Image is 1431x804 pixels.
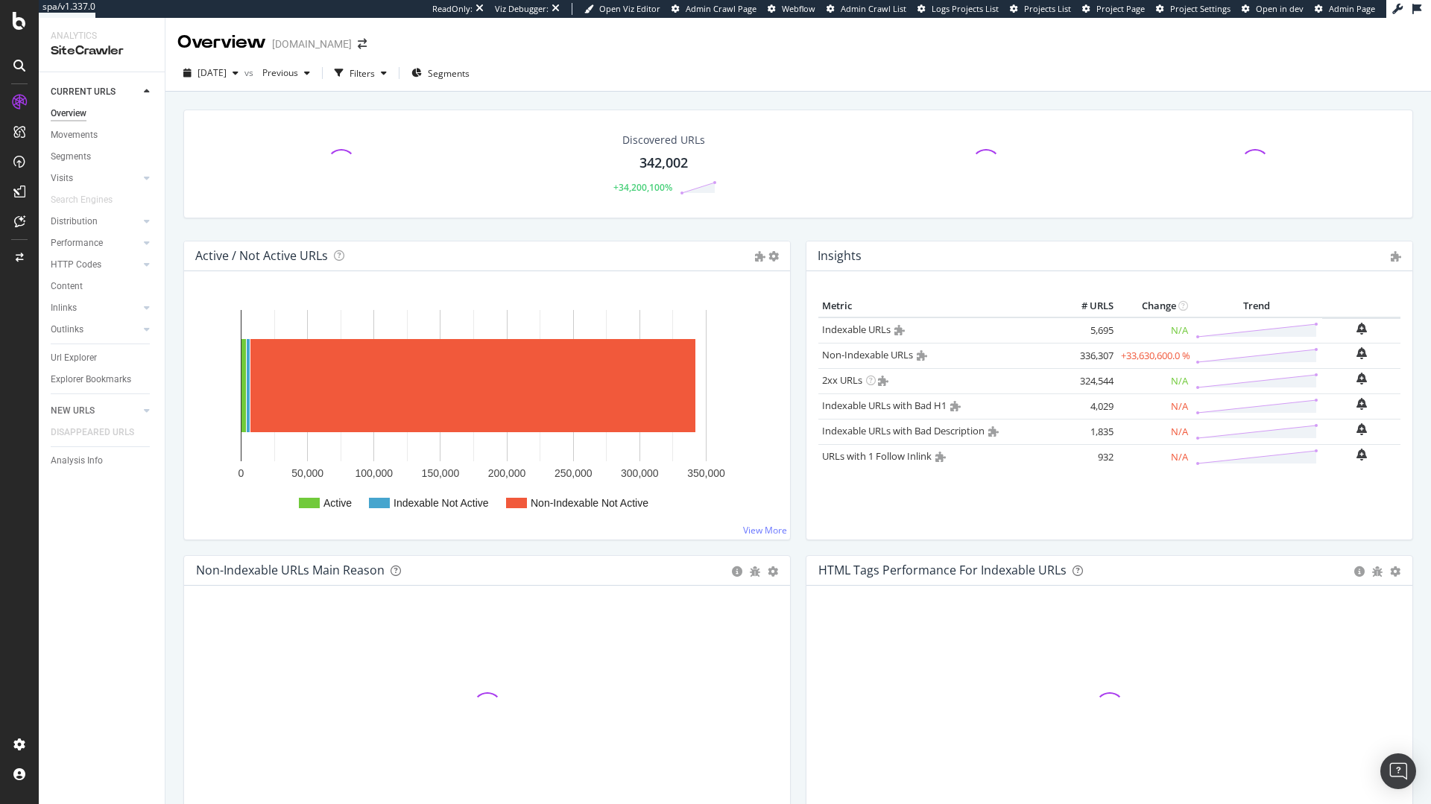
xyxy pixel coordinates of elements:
a: Admin Page [1315,3,1375,15]
div: +34,200,100% [613,181,672,194]
text: 250,000 [555,467,593,479]
a: Explorer Bookmarks [51,372,154,387]
a: Admin Crawl List [827,3,906,15]
i: Options [768,251,779,262]
a: 2xx URLs [822,373,862,387]
div: gear [1390,566,1400,577]
span: Project Settings [1170,3,1231,14]
div: Viz Debugger: [495,3,549,15]
a: Project Page [1082,3,1145,15]
button: Segments [405,61,476,85]
a: Inlinks [51,300,139,316]
a: Indexable URLs with Bad Description [822,424,985,437]
div: bug [1372,566,1383,577]
button: [DATE] [177,61,244,85]
div: Discovered URLs [622,133,705,148]
h4: Active / Not Active URLs [195,246,328,266]
a: Indexable URLs [822,323,891,336]
a: Performance [51,235,139,251]
span: Previous [256,66,298,79]
div: SiteCrawler [51,42,153,60]
div: Performance [51,235,103,251]
a: Content [51,279,154,294]
div: bell-plus [1356,398,1367,410]
div: NEW URLS [51,403,95,419]
div: bell-plus [1356,373,1367,384]
div: Overview [51,106,86,121]
div: Segments [51,149,91,165]
a: NEW URLS [51,403,139,419]
div: bell-plus [1356,323,1367,335]
td: N/A [1117,317,1192,344]
i: Admin [917,350,927,361]
a: DISAPPEARED URLS [51,425,149,440]
a: View More [743,524,787,536]
div: Filters [350,67,375,80]
div: HTTP Codes [51,257,101,273]
a: URLs with 1 Follow Inlink [822,449,932,463]
a: Webflow [768,3,815,15]
i: Admin [878,376,888,386]
div: Outlinks [51,322,83,338]
i: Admin [935,452,946,462]
div: circle-info [732,566,742,577]
span: Open in dev [1256,3,1304,14]
div: Distribution [51,214,98,230]
td: 324,544 [1058,368,1117,393]
span: Project Page [1096,3,1145,14]
a: Open Viz Editor [584,3,660,15]
a: Url Explorer [51,350,154,366]
a: HTTP Codes [51,257,139,273]
span: Admin Crawl List [841,3,906,14]
td: 336,307 [1058,343,1117,368]
td: N/A [1117,393,1192,419]
a: Indexable URLs with Bad H1 [822,399,947,412]
a: Visits [51,171,139,186]
th: # URLS [1058,295,1117,317]
span: Webflow [782,3,815,14]
a: Logs Projects List [917,3,999,15]
div: bell-plus [1356,423,1367,435]
div: Analytics [51,30,153,42]
a: Outlinks [51,322,139,338]
div: Inlinks [51,300,77,316]
a: Admin Crawl Page [672,3,756,15]
div: Search Engines [51,192,113,208]
div: arrow-right-arrow-left [358,39,367,49]
div: Content [51,279,83,294]
div: bell-plus [1356,449,1367,460]
div: Explorer Bookmarks [51,372,131,387]
i: Admin [755,251,765,262]
a: Distribution [51,214,139,230]
div: 342,002 [639,153,688,173]
div: [DOMAIN_NAME] [272,37,352,51]
span: Logs Projects List [932,3,999,14]
div: bug [750,566,760,577]
div: DISAPPEARED URLS [51,425,134,440]
div: A chart. [196,295,778,528]
i: Admin [894,325,905,335]
text: 350,000 [687,467,725,479]
text: 0 [238,467,244,479]
text: 50,000 [291,467,323,479]
a: CURRENT URLS [51,84,139,100]
div: Url Explorer [51,350,97,366]
td: 5,695 [1058,317,1117,344]
th: Metric [818,295,1058,317]
th: Trend [1192,295,1322,317]
a: Open in dev [1242,3,1304,15]
text: 300,000 [621,467,659,479]
text: Active [323,497,352,509]
span: vs [244,66,256,79]
td: N/A [1117,444,1192,469]
td: +33,630,600.0 % [1117,343,1192,368]
div: circle-info [1354,566,1365,577]
i: Admin [988,426,999,437]
span: Admin Page [1329,3,1375,14]
h4: Insights [818,246,862,266]
text: 100,000 [355,467,393,479]
text: 150,000 [422,467,460,479]
button: Previous [256,61,316,85]
div: ReadOnly: [432,3,473,15]
div: Open Intercom Messenger [1380,753,1416,789]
